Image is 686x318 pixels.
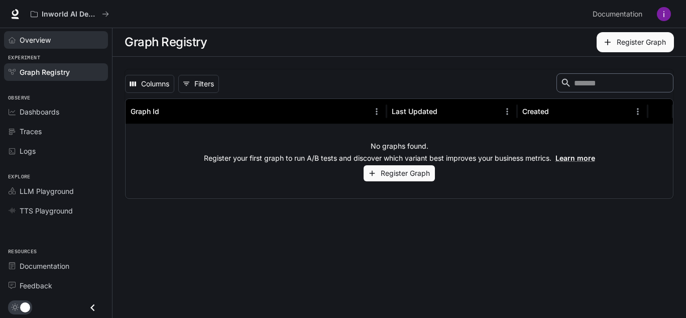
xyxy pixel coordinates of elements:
[4,123,108,140] a: Traces
[20,67,70,77] span: Graph Registry
[392,107,437,116] div: Last Updated
[4,202,108,220] a: TTS Playground
[4,103,108,121] a: Dashboards
[20,186,74,196] span: LLM Playground
[20,126,42,137] span: Traces
[204,153,595,163] p: Register your first graph to run A/B tests and discover which variant best improves your business...
[550,104,565,119] button: Sort
[20,301,30,312] span: Dark mode toggle
[81,297,104,318] button: Close drawer
[500,104,515,119] button: Menu
[4,182,108,200] a: LLM Playground
[589,4,650,24] a: Documentation
[4,277,108,294] a: Feedback
[125,32,207,52] h1: Graph Registry
[369,104,384,119] button: Menu
[160,104,175,119] button: Sort
[20,280,52,291] span: Feedback
[630,104,645,119] button: Menu
[4,63,108,81] a: Graph Registry
[364,165,435,182] button: Register Graph
[131,107,159,116] div: Graph Id
[438,104,453,119] button: Sort
[20,261,69,271] span: Documentation
[4,142,108,160] a: Logs
[125,75,174,93] button: Select columns
[555,154,595,162] a: Learn more
[42,10,98,19] p: Inworld AI Demos
[178,75,219,93] button: Show filters
[593,8,642,21] span: Documentation
[4,31,108,49] a: Overview
[522,107,549,116] div: Created
[556,73,673,94] div: Search
[371,141,428,151] p: No graphs found.
[26,4,113,24] button: All workspaces
[4,257,108,275] a: Documentation
[657,7,671,21] img: User avatar
[654,4,674,24] button: User avatar
[597,32,674,52] button: Register Graph
[20,205,73,216] span: TTS Playground
[20,146,36,156] span: Logs
[20,107,59,117] span: Dashboards
[20,35,51,45] span: Overview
